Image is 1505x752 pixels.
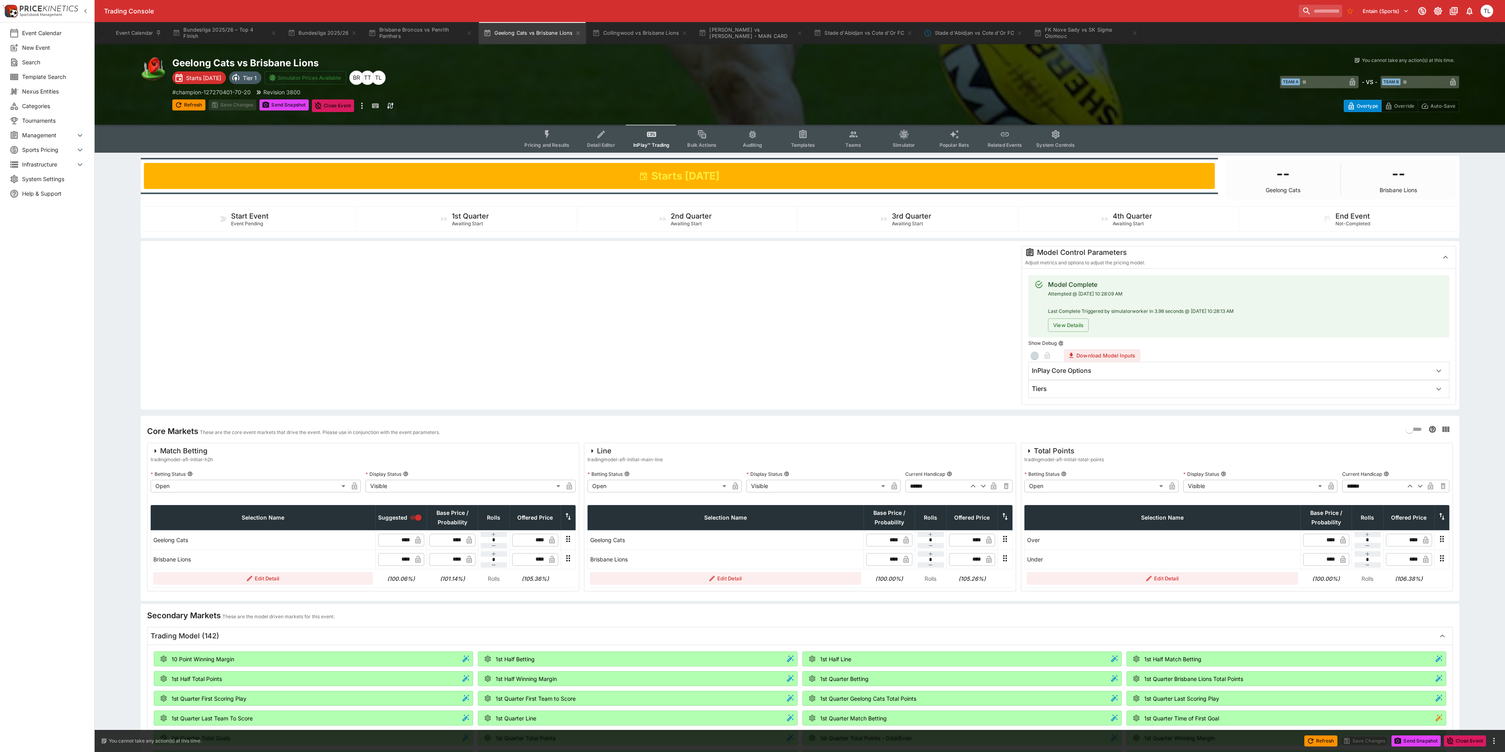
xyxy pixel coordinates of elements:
[784,471,789,477] button: Display Status
[1024,471,1059,477] p: Betting Status
[200,428,440,436] p: These are the core event markets that drive the event. Please use in conjunction with the event p...
[651,169,720,183] h1: Starts [DATE]
[1354,574,1381,583] p: Rolls
[671,221,702,226] span: Awaiting Start
[378,574,424,583] h6: (100.06%)
[312,99,354,112] button: Close Event
[427,505,478,530] th: Base Price / Probability
[403,471,408,477] button: Display Status
[940,142,969,148] span: Popular Bets
[587,471,623,477] p: Betting Status
[151,471,186,477] p: Betting Status
[809,22,918,44] button: Stade d'Abidjan vs Cote d'Or FC
[22,87,85,95] span: Nexus Entities
[1444,735,1486,746] button: Close Event
[1386,574,1432,583] h6: (106.38%)
[587,550,863,569] td: Brisbane Lions
[109,737,201,745] p: You cannot take any action(s) at this time.
[512,574,558,583] h6: (105.36%)
[1415,4,1429,18] button: Connected to PK
[243,74,257,82] p: Tier 1
[22,73,85,81] span: Template Search
[1048,280,1234,289] div: Model Complete
[587,530,863,550] td: Geelong Cats
[1024,446,1104,456] div: Total Points
[22,29,85,37] span: Event Calendar
[265,71,346,84] button: Simulator Prices Available
[151,456,213,464] span: tradingmodel-afl-initial-h2h
[671,211,712,221] h5: 2nd Quarter
[22,43,85,52] span: New Event
[496,714,536,722] p: 1st Quarter Line
[743,142,762,148] span: Auditing
[1391,735,1441,746] button: Send Snapshot
[366,471,401,477] p: Display Status
[480,574,507,583] p: Rolls
[496,655,535,663] p: 1st Half Betting
[1299,5,1342,17] input: search
[1447,4,1461,18] button: Documentation
[949,574,995,583] h6: (105.26%)
[915,505,946,530] th: Rolls
[919,22,1028,44] button: Stade d'Abidjan vs Cote d'Or FC
[1489,736,1499,746] button: more
[153,572,373,585] button: Edit Detail
[1183,471,1219,477] p: Display Status
[892,221,923,226] span: Awaiting Start
[1144,714,1219,722] p: 1st Quarter Time of First Goal
[186,74,221,82] p: Starts [DATE]
[22,116,85,125] span: Tournaments
[168,22,282,44] button: Bundesliga 2025/26 – Top 4 Finish
[111,22,166,44] button: Event Calendar
[479,22,586,44] button: Geelong Cats vs Brisbane Lions
[587,142,615,148] span: Detail Editor
[151,505,375,530] th: Selection Name
[1462,4,1477,18] button: Notifications
[366,480,563,492] div: Visible
[746,480,888,492] div: Visible
[791,142,815,148] span: Templates
[866,574,912,583] h6: (100.00%)
[1144,675,1243,683] p: 1st Quarter Brisbane Lions Total Points
[1352,505,1383,530] th: Rolls
[151,480,348,492] div: Open
[259,99,309,110] button: Send Snapshot
[587,456,663,464] span: tradingmodel-afl-initial-main-line
[518,125,1081,153] div: Event type filters
[1304,735,1337,746] button: Refresh
[496,675,557,683] p: 1st Half Winning Margin
[151,530,375,550] td: Geelong Cats
[820,714,887,722] p: 1st Quarter Match Betting
[172,655,234,663] p: 10 Point Winning Margin
[1344,100,1382,112] button: Overtype
[20,13,62,17] img: Sportsbook Management
[364,22,477,44] button: Brisbane Broncos vs Penrith Panthers
[1383,505,1434,530] th: Offered Price
[147,426,198,436] h4: Core Markets
[172,714,253,722] p: 1st Quarter Last Team To Score
[172,694,246,703] p: 1st Quarter First Scoring Play
[633,142,670,148] span: InPlay™ Trading
[1048,318,1089,332] button: View Details
[1382,79,1401,85] span: Team B
[1380,187,1417,193] p: Brisbane Lions
[946,505,998,530] th: Offered Price
[141,57,166,82] img: australian_rules.png
[1064,349,1140,362] button: Download Model Inputs
[360,71,375,85] div: Tofayel Topu
[1392,163,1405,184] h1: --
[1029,22,1143,44] button: FK Nove Sady vs SK Sigma Olomouc
[1344,100,1459,112] div: Start From
[1481,5,1493,17] div: Trent Lewis
[452,221,483,226] span: Awaiting Start
[20,6,78,11] img: PriceKinetics
[151,631,219,640] h5: Trading Model (142)
[1281,79,1300,85] span: Team A
[1335,211,1370,221] h5: End Event
[496,694,576,703] p: 1st Quarter First Team to Score
[429,574,476,583] h6: (101.14%)
[893,142,915,148] span: Simulator
[1024,456,1104,464] span: tradingmodel-afl-initial-total-points
[1430,102,1455,110] p: Auto-Save
[1266,187,1300,193] p: Geelong Cats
